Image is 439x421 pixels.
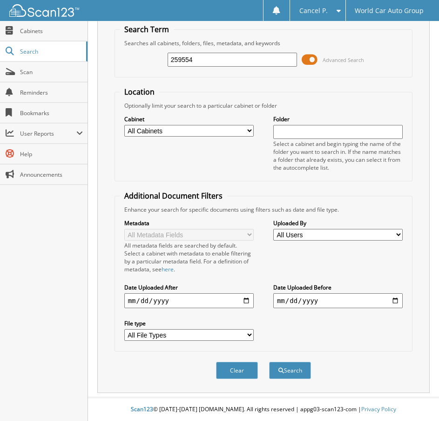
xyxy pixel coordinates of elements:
[20,171,83,179] span: Announcements
[273,219,403,227] label: Uploaded By
[120,24,174,35] legend: Search Term
[273,115,403,123] label: Folder
[120,87,159,97] legend: Location
[124,293,254,308] input: start
[20,89,83,97] span: Reminders
[120,39,408,47] div: Searches all cabinets, folders, files, metadata, and keywords
[124,242,254,273] div: All metadata fields are searched by default. Select a cabinet with metadata to enable filtering b...
[120,206,408,214] div: Enhance your search for specific documents using filters such as date and file type.
[355,8,424,14] span: World Car Auto Group
[120,191,227,201] legend: Additional Document Filters
[124,283,254,291] label: Date Uploaded After
[20,130,76,138] span: User Reports
[20,27,83,35] span: Cabinets
[361,405,396,413] a: Privacy Policy
[9,4,79,17] img: scan123-logo-white.svg
[162,265,174,273] a: here
[273,283,403,291] label: Date Uploaded Before
[20,109,83,117] span: Bookmarks
[216,362,258,379] button: Clear
[20,68,83,76] span: Scan
[120,102,408,110] div: Optionally limit your search to a particular cabinet or folder
[20,48,81,55] span: Search
[269,362,311,379] button: Search
[124,219,254,227] label: Metadata
[20,150,83,158] span: Help
[88,398,439,421] div: © [DATE]-[DATE] [DOMAIN_NAME]. All rights reserved | appg03-scan123-com |
[124,319,254,327] label: File type
[299,8,328,14] span: Cancel P.
[124,115,254,123] label: Cabinet
[273,293,403,308] input: end
[323,56,364,63] span: Advanced Search
[131,405,153,413] span: Scan123
[273,140,403,172] div: Select a cabinet and begin typing the name of the folder you want to search in. If the name match...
